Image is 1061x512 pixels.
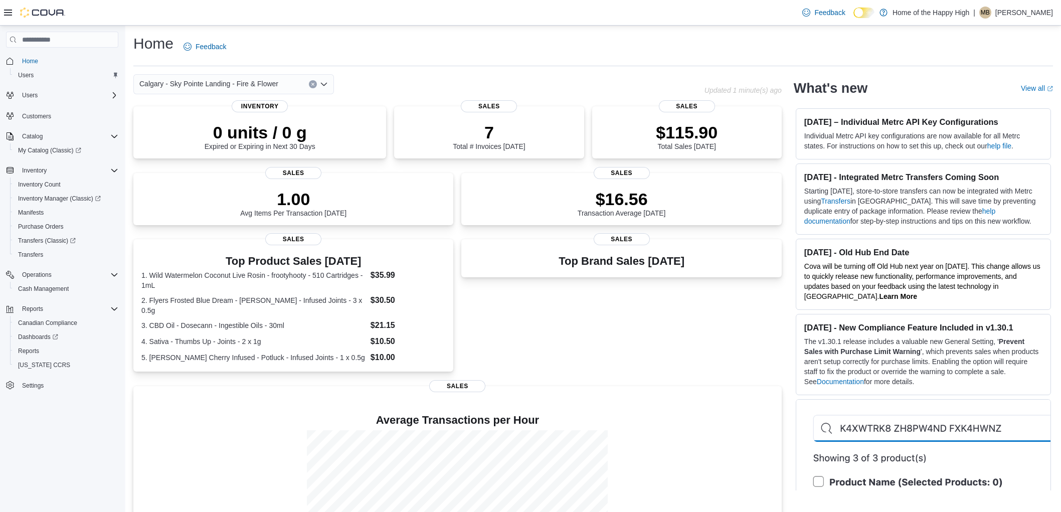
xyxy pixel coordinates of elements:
[265,167,321,179] span: Sales
[821,197,850,205] a: Transfers
[14,235,80,247] a: Transfers (Classic)
[10,206,122,220] button: Manifests
[2,88,122,102] button: Users
[10,330,122,344] a: Dashboards
[10,234,122,248] a: Transfers (Classic)
[22,271,52,279] span: Operations
[18,55,42,67] a: Home
[141,414,774,426] h4: Average Transactions per Hour
[804,186,1042,226] p: Starting [DATE], store-to-store transfers can now be integrated with Metrc using in [GEOGRAPHIC_D...
[10,178,122,192] button: Inventory Count
[18,109,118,122] span: Customers
[139,78,278,90] span: Calgary - Sky Pointe Landing - Fire & Flower
[656,122,718,142] p: $115.90
[14,331,62,343] a: Dashboards
[196,42,226,52] span: Feedback
[973,7,975,19] p: |
[18,251,43,259] span: Transfers
[205,122,315,150] div: Expired or Expiring in Next 30 Days
[14,235,118,247] span: Transfers (Classic)
[14,345,43,357] a: Reports
[18,223,64,231] span: Purchase Orders
[18,379,118,392] span: Settings
[18,333,58,341] span: Dashboards
[2,129,122,143] button: Catalog
[10,344,122,358] button: Reports
[18,130,118,142] span: Catalog
[18,209,44,217] span: Manifests
[14,207,118,219] span: Manifests
[141,320,367,330] dt: 3. CBD Oil - Dosecann - Ingestible Oils - 30ml
[429,380,485,392] span: Sales
[320,80,328,88] button: Open list of options
[2,302,122,316] button: Reports
[14,249,118,261] span: Transfers
[10,143,122,157] a: My Catalog (Classic)
[578,189,666,209] p: $16.56
[14,317,118,329] span: Canadian Compliance
[18,285,69,293] span: Cash Management
[240,189,346,217] div: Avg Items Per Transaction [DATE]
[371,352,446,364] dd: $10.00
[987,142,1011,150] a: help file
[804,336,1042,387] p: The v1.30.1 release includes a valuable new General Setting, ' ', which prevents sales when produ...
[461,100,517,112] span: Sales
[1021,84,1053,92] a: View allExternal link
[141,255,445,267] h3: Top Product Sales [DATE]
[18,319,77,327] span: Canadian Compliance
[141,270,367,290] dt: 1. Wild Watermelon Coconut Live Rosin - frootyhooty - 510 Cartridges - 1mL
[853,8,874,18] input: Dark Mode
[594,233,650,245] span: Sales
[2,163,122,178] button: Inventory
[14,193,118,205] span: Inventory Manager (Classic)
[10,68,122,82] button: Users
[133,34,173,54] h1: Home
[18,110,55,122] a: Customers
[141,295,367,315] dt: 2. Flyers Frosted Blue Dream - [PERSON_NAME] - Infused Joints - 3 x 0.5g
[2,378,122,393] button: Settings
[18,164,118,177] span: Inventory
[995,7,1053,19] p: [PERSON_NAME]
[18,303,118,315] span: Reports
[804,131,1042,151] p: Individual Metrc API key configurations are now available for all Metrc states. For instructions ...
[22,132,43,140] span: Catalog
[10,358,122,372] button: [US_STATE] CCRS
[453,122,525,142] p: 7
[22,91,38,99] span: Users
[18,269,56,281] button: Operations
[804,172,1042,182] h3: [DATE] - Integrated Metrc Transfers Coming Soon
[14,359,74,371] a: [US_STATE] CCRS
[14,193,105,205] a: Inventory Manager (Classic)
[309,80,317,88] button: Clear input
[14,331,118,343] span: Dashboards
[18,195,101,203] span: Inventory Manager (Classic)
[180,37,230,57] a: Feedback
[2,268,122,282] button: Operations
[18,89,42,101] button: Users
[14,69,38,81] a: Users
[14,249,47,261] a: Transfers
[804,262,1040,300] span: Cova will be turning off Old Hub next year on [DATE]. This change allows us to quickly release ne...
[18,361,70,369] span: [US_STATE] CCRS
[2,108,122,123] button: Customers
[14,69,118,81] span: Users
[18,89,118,101] span: Users
[6,50,118,419] nav: Complex example
[981,7,990,19] span: MB
[656,122,718,150] div: Total Sales [DATE]
[10,316,122,330] button: Canadian Compliance
[18,380,48,392] a: Settings
[14,359,118,371] span: Washington CCRS
[18,269,118,281] span: Operations
[232,100,288,112] span: Inventory
[141,336,367,347] dt: 4. Sativa - Thumbs Up - Joints - 2 x 1g
[22,57,38,65] span: Home
[879,292,917,300] a: Learn More
[14,221,68,233] a: Purchase Orders
[14,179,65,191] a: Inventory Count
[371,269,446,281] dd: $35.99
[14,283,118,295] span: Cash Management
[22,166,47,175] span: Inventory
[141,353,367,363] dt: 5. [PERSON_NAME] Cherry Infused - Potluck - Infused Joints - 1 x 0.5g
